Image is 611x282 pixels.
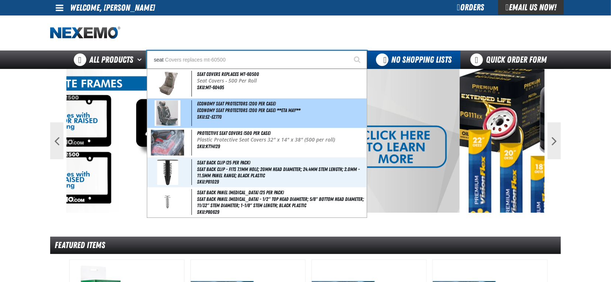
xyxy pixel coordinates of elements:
a: Quick Order Form [460,51,560,69]
button: Previous [50,122,63,159]
span: SKU:MT-60495 [197,84,224,90]
span: No Shopping Lists [391,55,452,65]
span: Seat Back Panel [MEDICAL_DATA] - 1/2" Top Head Diameter; 5/8" Bottom Head Diameter; 11/32" Stem D... [197,196,365,209]
span: Seat Back Clip - Fits 7.1mm Hole; 20mm Head Diameter; 24.4mm Stem Length; 2.0mm - 11.5mm Panel Ra... [197,166,365,179]
p: Seat Covers - 500 Per Roll [197,78,365,84]
button: You do not have available Shopping Lists. Open to Create a New List [367,51,460,69]
span: Protective Seat Covers (500 per case) [197,130,270,136]
img: 5b1158aaeca96866628386-60495.jpg [155,71,180,97]
img: 5b11585b0c77b505681648-kt14129_1.jpg [151,130,184,156]
p: Plastic Protective Seat Covers 32" x 14" x 38" (500 per roll) [197,137,365,143]
span: SKU:P81029 [197,179,219,185]
span: SKU:P80629 [197,209,219,215]
span: Seat Back Clip (25 per pack) [197,160,250,166]
span: SKU:KT14129 [197,143,220,149]
span: SKU:EZ-EZ770 [197,114,222,120]
button: Next [548,122,561,159]
span: Economy Seat Protectors (200 per case) **ETA May** [197,107,365,114]
img: 5b1159b252fab120071248-p80629.jpg [155,189,180,215]
img: 5b1159c4d2730302567761-i_p81029.jpg [157,159,178,185]
button: Open All Products pages [135,51,147,69]
div: Featured Items [50,237,561,254]
span: Economy Seat Protectors (200 per case) [197,101,276,107]
img: Nexemo logo [50,27,120,39]
span: Seat Covers replaces mt-60500 [197,71,259,77]
button: Start Searching [349,51,367,69]
img: 5b1158a04fe0b853943114-ez770.jpg [155,100,180,126]
span: All Products [89,53,133,66]
span: Seat Back Panel [MEDICAL_DATA] (25 per pack) [197,189,284,195]
input: Search [147,51,367,69]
